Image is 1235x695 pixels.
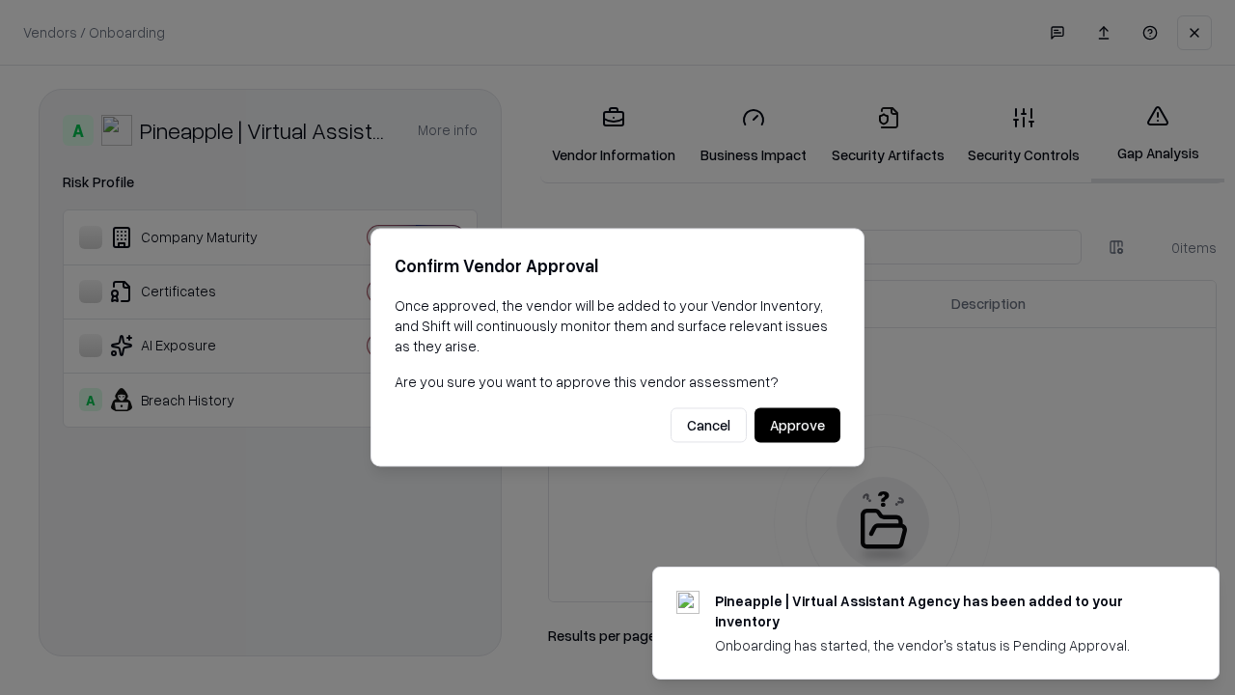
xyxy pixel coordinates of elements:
[395,372,840,392] p: Are you sure you want to approve this vendor assessment?
[395,252,840,280] h2: Confirm Vendor Approval
[676,591,700,614] img: trypineapple.com
[755,408,840,443] button: Approve
[715,635,1172,655] div: Onboarding has started, the vendor's status is Pending Approval.
[715,591,1172,631] div: Pineapple | Virtual Assistant Agency has been added to your inventory
[395,295,840,356] p: Once approved, the vendor will be added to your Vendor Inventory, and Shift will continuously mon...
[671,408,747,443] button: Cancel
